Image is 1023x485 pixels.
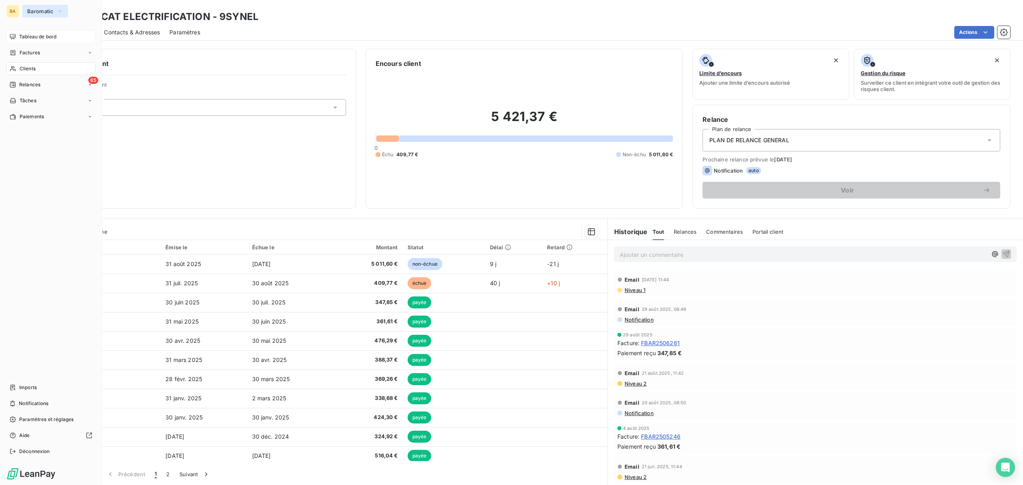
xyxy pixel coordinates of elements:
[653,229,665,235] span: Tout
[252,318,286,325] span: 30 juin 2025
[20,49,40,56] span: Factures
[155,470,157,478] span: 1
[408,411,432,423] span: payée
[88,77,98,84] span: 65
[623,426,650,431] span: 4 août 2025
[623,151,646,158] span: Non-échu
[625,306,639,312] span: Email
[657,442,681,451] span: 361,61 €
[104,28,160,36] span: Contacts & Adresses
[252,337,287,344] span: 30 mai 2025
[774,156,792,163] span: [DATE]
[6,467,56,480] img: Logo LeanPay
[165,395,201,402] span: 31 janv. 2025
[408,354,432,366] span: payée
[376,59,421,68] h6: Encours client
[624,474,647,480] span: Niveau 2
[19,448,50,455] span: Déconnexion
[165,376,202,382] span: 28 févr. 2025
[70,10,259,24] h3: SYNDICAT ELECTRIFICATION - 9SYNEL
[854,49,1010,100] button: Gestion du risqueSurveiller ce client en intégrant votre outil de gestion des risques client.
[623,332,653,337] span: 29 août 2025
[624,410,654,416] span: Notification
[674,229,697,235] span: Relances
[252,280,289,286] span: 30 août 2025
[48,59,346,68] h6: Informations client
[699,70,742,76] span: Limite d’encours
[408,450,432,462] span: payée
[625,400,639,406] span: Email
[340,452,398,460] span: 516,04 €
[340,337,398,345] span: 476,29 €
[712,187,983,193] span: Voir
[382,151,394,158] span: Échu
[20,65,36,72] span: Clients
[625,276,639,283] span: Email
[6,429,96,442] a: Aide
[699,80,790,86] span: Ajouter une limite d’encours autorisé
[408,335,432,347] span: payée
[340,356,398,364] span: 388,37 €
[714,167,743,174] span: Notification
[374,145,378,151] span: 0
[617,339,639,347] span: Facture :
[252,244,331,250] div: Échue le
[20,97,36,104] span: Tâches
[408,277,432,289] span: échue
[706,229,743,235] span: Commentaires
[709,136,789,144] span: PLAN DE RELANCE GENERAL
[641,432,681,441] span: FBAR2505246
[608,227,648,237] h6: Historique
[165,318,199,325] span: 31 mai 2025
[165,280,198,286] span: 31 juil. 2025
[861,80,1003,92] span: Surveiller ce client en intégrant votre outil de gestion des risques client.
[547,260,559,267] span: -21 j
[408,431,432,443] span: payée
[954,26,994,39] button: Actions
[252,299,286,306] span: 30 juil. 2025
[165,414,203,421] span: 30 janv. 2025
[20,113,44,120] span: Paiements
[617,432,639,441] span: Facture :
[27,8,54,14] span: Baromatic
[165,452,184,459] span: [DATE]
[340,433,398,441] span: 324,92 €
[252,356,287,363] span: 30 avr. 2025
[161,466,174,483] button: 2
[165,299,199,306] span: 30 juin 2025
[752,229,783,235] span: Portail client
[340,318,398,326] span: 361,61 €
[64,81,346,93] span: Propriétés Client
[642,307,687,312] span: 29 août 2025, 08:49
[641,339,680,347] span: FBAR2506261
[102,466,150,483] button: Précédent
[340,375,398,383] span: 369,26 €
[19,432,30,439] span: Aide
[490,280,500,286] span: 40 j
[625,370,639,376] span: Email
[169,28,200,36] span: Paramètres
[642,277,669,282] span: [DATE] 11:44
[19,400,48,407] span: Notifications
[376,109,673,133] h2: 5 421,37 €
[996,458,1015,477] div: Open Intercom Messenger
[642,371,684,376] span: 21 août 2025, 11:42
[19,384,37,391] span: Imports
[19,33,56,40] span: Tableau de bord
[165,356,202,363] span: 31 mars 2025
[746,167,761,174] span: auto
[340,260,398,268] span: 5 011,60 €
[252,433,289,440] span: 30 déc. 2024
[642,464,682,469] span: 21 juil. 2025, 11:44
[547,280,560,286] span: +10 j
[408,316,432,328] span: payée
[617,349,656,357] span: Paiement reçu
[408,392,432,404] span: payée
[625,463,639,470] span: Email
[703,182,1000,199] button: Voir
[19,416,74,423] span: Paramètres et réglages
[252,452,271,459] span: [DATE]
[408,373,432,385] span: payée
[642,400,687,405] span: 20 août 2025, 08:50
[165,260,201,267] span: 31 août 2025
